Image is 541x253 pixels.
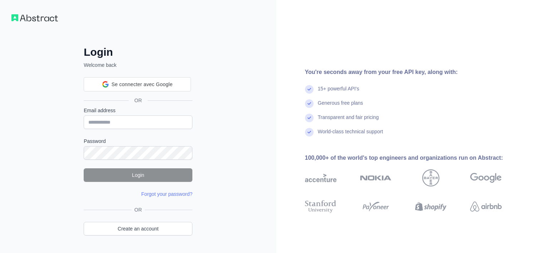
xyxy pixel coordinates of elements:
div: 15+ powerful API's [318,85,359,99]
img: nokia [360,169,392,187]
img: google [470,169,502,187]
label: Password [84,138,192,145]
img: check mark [305,99,314,108]
div: Generous free plans [318,99,363,114]
div: You're seconds away from your free API key, along with: [305,68,525,76]
a: Create an account [84,222,192,235]
img: bayer [422,169,439,187]
img: Workflow [11,14,58,21]
p: Welcome back [84,61,192,69]
div: 100,000+ of the world's top engineers and organizations run on Abstract: [305,154,525,162]
h2: Login [84,46,192,59]
div: World-class technical support [318,128,383,142]
img: shopify [415,199,447,214]
img: airbnb [470,199,502,214]
span: Se connecter avec Google [112,81,173,88]
span: OR [132,206,145,213]
img: payoneer [360,199,392,214]
img: check mark [305,114,314,122]
span: OR [129,97,148,104]
a: Forgot your password? [141,191,192,197]
label: Email address [84,107,192,114]
div: Se connecter avec Google [84,77,191,91]
img: stanford university [305,199,336,214]
img: check mark [305,85,314,94]
img: accenture [305,169,336,187]
img: check mark [305,128,314,137]
button: Login [84,168,192,182]
div: Transparent and fair pricing [318,114,379,128]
